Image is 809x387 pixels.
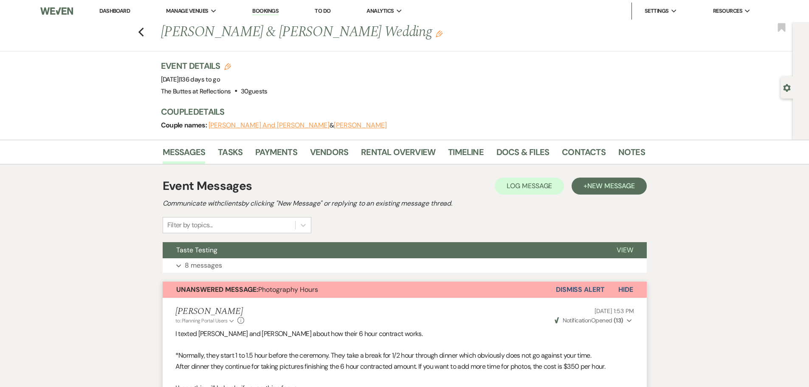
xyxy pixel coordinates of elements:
[163,177,252,195] h1: Event Messages
[595,307,634,315] span: [DATE] 1:53 PM
[175,361,634,372] p: After dinner they continue for taking pictures finishing the 6 hour contracted amount. If you wan...
[40,2,73,20] img: Weven Logo
[572,178,646,195] button: +New Message
[180,75,220,84] span: 136 days to go
[361,145,435,164] a: Rental Overview
[618,145,645,164] a: Notes
[507,181,552,190] span: Log Message
[176,285,318,294] span: Photography Hours
[614,316,623,324] strong: ( 13 )
[161,106,637,118] h3: Couple Details
[556,282,605,298] button: Dismiss Alert
[163,282,556,298] button: Unanswered Message:Photography Hours
[185,260,222,271] p: 8 messages
[252,7,279,15] a: Bookings
[645,7,669,15] span: Settings
[562,145,606,164] a: Contacts
[166,7,208,15] span: Manage Venues
[436,30,443,37] button: Edit
[161,121,209,130] span: Couple names:
[167,220,213,230] div: Filter by topics...
[605,282,647,298] button: Hide
[218,145,242,164] a: Tasks
[209,122,330,129] button: [PERSON_NAME] And [PERSON_NAME]
[496,145,549,164] a: Docs & Files
[175,317,236,325] button: to: Planning Portal Users
[175,306,245,317] h5: [PERSON_NAME]
[161,60,268,72] h3: Event Details
[161,75,220,84] span: [DATE]
[163,258,647,273] button: 8 messages
[315,7,330,14] a: To Do
[161,22,541,42] h1: [PERSON_NAME] & [PERSON_NAME] Wedding
[161,87,231,96] span: The Buttes at Reflections
[99,7,130,14] a: Dashboard
[255,145,297,164] a: Payments
[163,242,603,258] button: Taste Testing
[163,198,647,209] h2: Communicate with clients by clicking "New Message" or replying to an existing message thread.
[603,242,647,258] button: View
[555,316,623,324] span: Opened
[334,122,386,129] button: [PERSON_NAME]
[618,285,633,294] span: Hide
[448,145,484,164] a: Timeline
[366,7,394,15] span: Analytics
[617,246,633,254] span: View
[175,350,634,361] p: *Normally, they start 1 to 1.5 hour before the ceremony. They take a break for 1/2 hour through d...
[310,145,348,164] a: Vendors
[783,83,791,91] button: Open lead details
[175,328,634,339] p: I texted [PERSON_NAME] and [PERSON_NAME] about how their 6 hour contract works.
[587,181,634,190] span: New Message
[175,317,228,324] span: to: Planning Portal Users
[209,121,387,130] span: &
[553,316,634,325] button: NotificationOpened (13)
[163,145,206,164] a: Messages
[176,285,258,294] strong: Unanswered Message:
[179,75,220,84] span: |
[241,87,268,96] span: 30 guests
[563,316,591,324] span: Notification
[713,7,742,15] span: Resources
[495,178,564,195] button: Log Message
[176,246,217,254] span: Taste Testing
